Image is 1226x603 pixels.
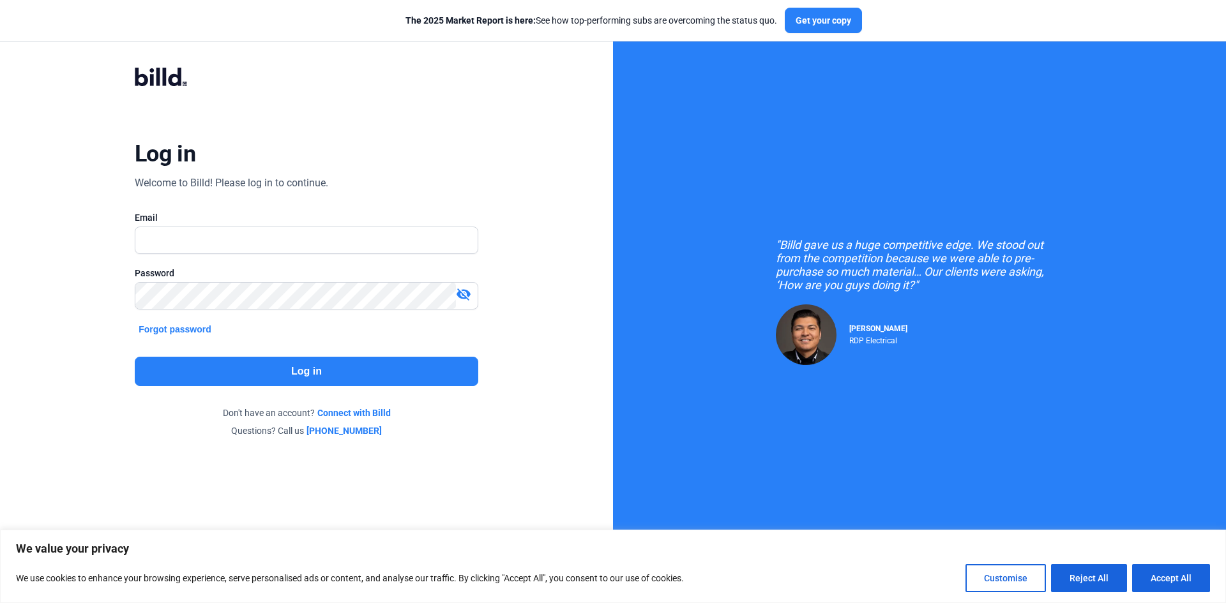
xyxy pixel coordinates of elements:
a: [PHONE_NUMBER] [306,424,382,437]
div: "Billd gave us a huge competitive edge. We stood out from the competition because we were able to... [776,238,1063,292]
div: Questions? Call us [135,424,478,437]
button: Log in [135,357,478,386]
span: [PERSON_NAME] [849,324,907,333]
p: We value your privacy [16,541,1210,556]
mat-icon: visibility_off [456,287,471,302]
div: See how top-performing subs are overcoming the status quo. [405,14,777,27]
div: RDP Electrical [849,333,907,345]
div: Password [135,267,478,279]
span: The 2025 Market Report is here: [405,15,536,26]
img: Raul Pacheco [776,304,836,365]
button: Reject All [1051,564,1127,592]
button: Get your copy [785,8,862,33]
div: Email [135,211,478,224]
p: We use cookies to enhance your browsing experience, serve personalised ads or content, and analys... [16,570,684,586]
button: Customise [965,564,1046,592]
div: Log in [135,140,195,168]
button: Accept All [1132,564,1210,592]
button: Forgot password [135,322,215,336]
a: Connect with Billd [317,406,391,419]
div: Welcome to Billd! Please log in to continue. [135,175,328,191]
div: Don't have an account? [135,406,478,419]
